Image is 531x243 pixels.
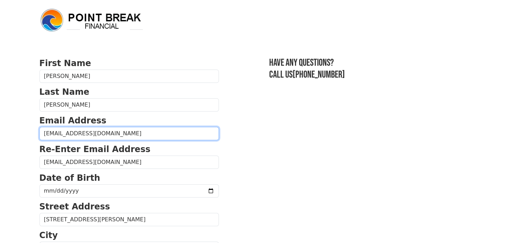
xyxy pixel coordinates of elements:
[39,116,106,126] strong: Email Address
[293,69,345,80] a: [PHONE_NUMBER]
[39,173,100,183] strong: Date of Birth
[39,202,110,212] strong: Street Address
[39,70,219,83] input: First Name
[39,98,219,112] input: Last Name
[39,58,91,68] strong: First Name
[39,127,219,140] input: Email Address
[39,213,219,226] input: Street Address
[269,57,492,69] h3: Have any questions?
[39,156,219,169] input: Re-Enter Email Address
[39,230,58,240] strong: City
[39,144,150,154] strong: Re-Enter Email Address
[269,69,492,81] h3: Call us
[39,8,144,33] img: logo.png
[39,87,89,97] strong: Last Name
